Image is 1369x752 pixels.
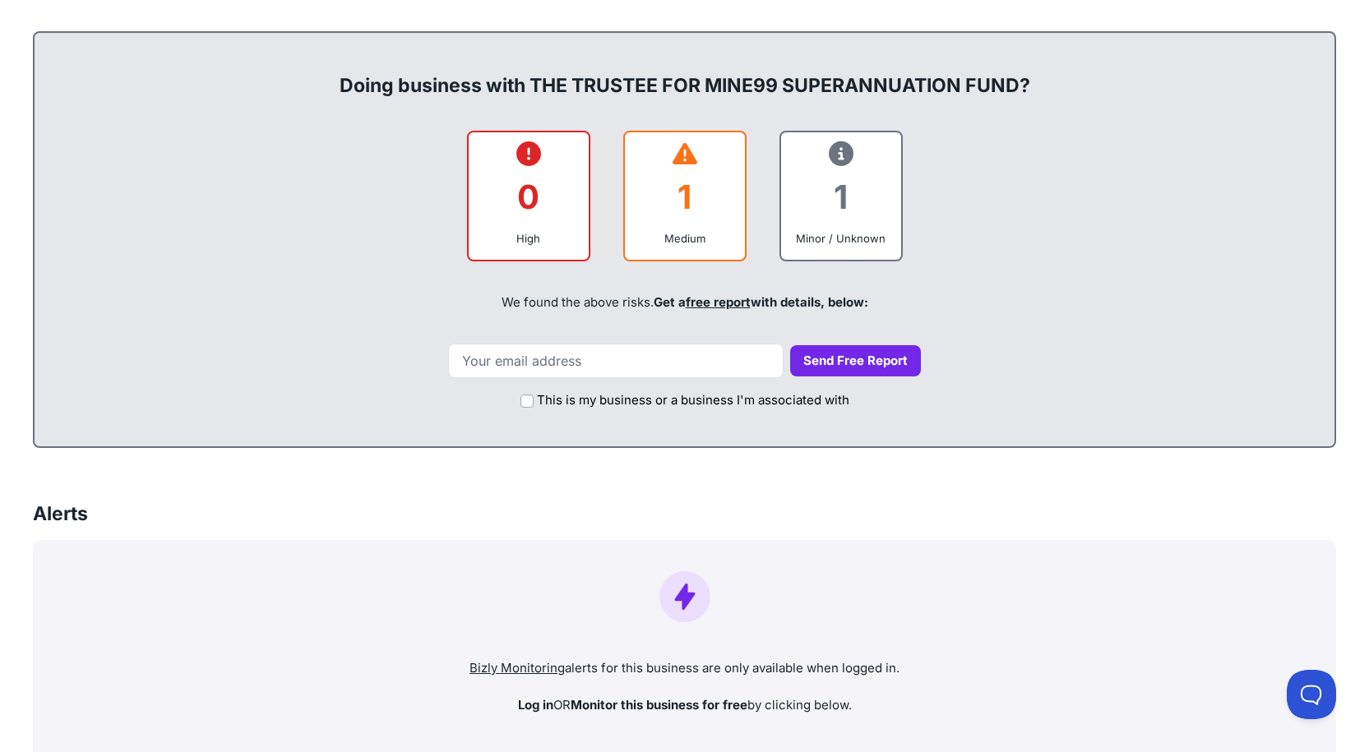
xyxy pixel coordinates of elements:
[33,501,88,527] h3: Alerts
[537,391,849,410] label: This is my business or a business I'm associated with
[46,659,1323,678] p: alerts for this business are only available when logged in.
[638,164,732,230] div: 1
[654,294,868,310] span: Get a with details, below:
[638,230,732,247] div: Medium
[46,696,1323,715] p: OR by clicking below.
[482,230,576,247] div: High
[686,294,751,310] a: free report
[448,344,784,378] input: Your email address
[518,697,553,713] strong: Log in
[482,164,576,230] div: 0
[794,164,888,230] div: 1
[1287,670,1336,719] iframe: Toggle Customer Support
[51,275,1318,330] div: We found the above risks.
[469,660,565,676] a: Bizly Monitoring
[794,230,888,247] div: Minor / Unknown
[51,46,1318,99] div: Doing business with THE TRUSTEE FOR MINE99 SUPERANNUATION FUND?
[571,697,747,713] strong: Monitor this business for free
[790,345,921,377] button: Send Free Report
